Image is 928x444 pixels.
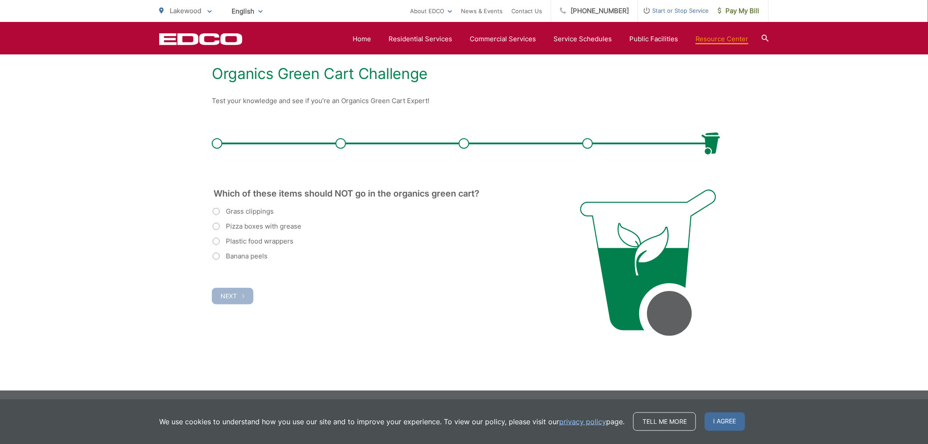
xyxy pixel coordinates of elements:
a: Tell me more [633,412,696,431]
h1: Organics Green Cart Challenge [212,65,716,82]
label: Plastic food wrappers [213,236,293,247]
span: I agree [705,412,745,431]
a: EDCD logo. Return to the homepage. [159,33,243,45]
p: Test your knowledge and see if you’re an Organics Green Cart Expert! [212,96,716,106]
a: Public Facilities [629,34,678,44]
span: Lakewood [170,7,201,15]
a: Service Schedules [553,34,612,44]
legend: Which of these items should NOT go in the organics green cart? [213,190,480,197]
label: Banana peels [213,251,268,261]
a: Home [353,34,371,44]
button: Next [212,288,253,304]
a: Contact Us [511,6,542,16]
a: Resource Center [696,34,749,44]
label: Pizza boxes with grease [213,221,301,232]
span: Next [221,292,237,300]
a: Commercial Services [470,34,536,44]
a: Residential Services [389,34,452,44]
a: privacy policy [559,416,606,427]
p: We use cookies to understand how you use our site and to improve your experience. To view our pol... [159,416,625,427]
span: English [225,4,269,19]
span: Pay My Bill [718,6,760,16]
label: Grass clippings [213,206,274,217]
a: News & Events [461,6,503,16]
a: About EDCO [410,6,452,16]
